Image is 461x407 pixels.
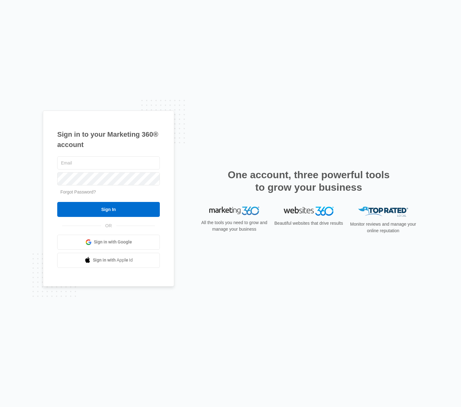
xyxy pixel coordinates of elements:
img: Top Rated Local [358,207,408,217]
input: Email [57,156,160,169]
span: Sign in with Apple Id [93,257,133,263]
input: Sign In [57,202,160,217]
span: Sign in with Google [94,239,132,245]
p: All the tools you need to grow and manage your business [199,219,269,233]
h2: One account, three powerful tools to grow your business [226,169,392,194]
a: Forgot Password? [60,189,96,194]
p: Beautiful websites that drive results [274,220,344,227]
a: Sign in with Apple Id [57,253,160,268]
img: Marketing 360 [209,207,259,215]
p: Monitor reviews and manage your online reputation [348,221,418,234]
span: OR [101,223,116,229]
h1: Sign in to your Marketing 360® account [57,129,160,150]
a: Sign in with Google [57,235,160,250]
img: Websites 360 [284,207,334,216]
